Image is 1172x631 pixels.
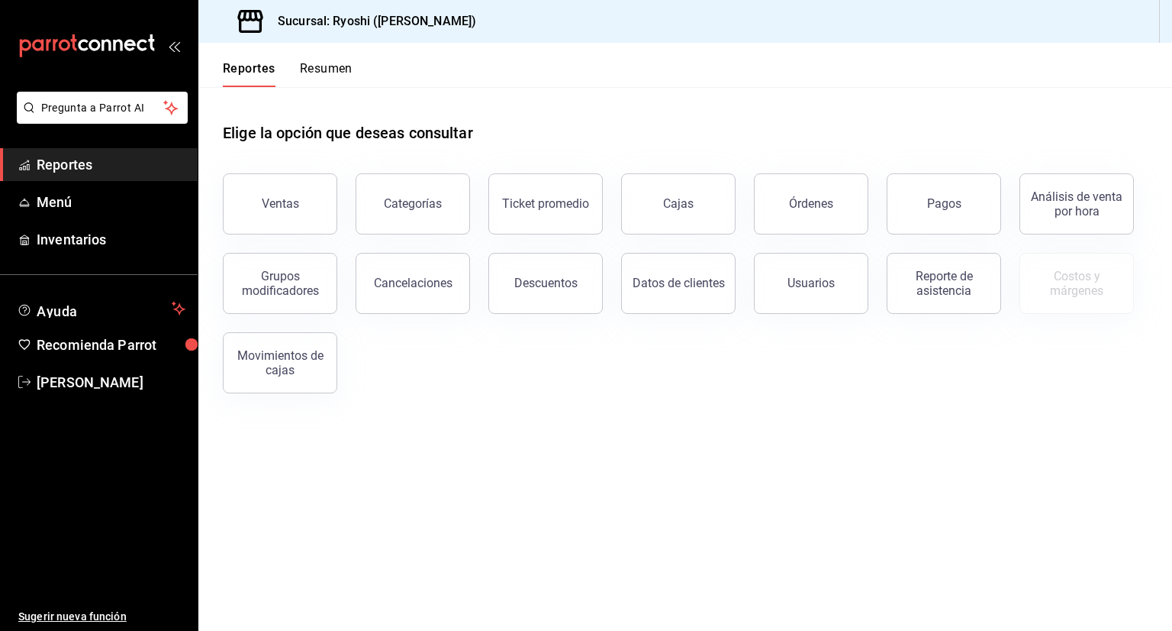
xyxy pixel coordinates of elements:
[37,299,166,318] span: Ayuda
[384,196,442,211] div: Categorías
[37,154,185,175] span: Reportes
[356,173,470,235] button: Categorías
[168,40,180,52] button: open_drawer_menu
[37,229,185,250] span: Inventarios
[1019,173,1134,235] button: Análisis de venta por hora
[1029,269,1124,298] div: Costos y márgenes
[356,253,470,314] button: Cancelaciones
[223,253,337,314] button: Grupos modificadores
[223,173,337,235] button: Ventas
[223,61,353,87] div: navigation tabs
[11,111,188,127] a: Pregunta a Parrot AI
[266,12,476,31] h3: Sucursal: Ryoshi ([PERSON_NAME])
[37,372,185,393] span: [PERSON_NAME]
[787,276,835,290] div: Usuarios
[300,61,353,87] button: Resumen
[223,121,473,144] h1: Elige la opción que deseas consultar
[754,253,868,314] button: Usuarios
[663,196,694,211] div: Cajas
[789,196,833,211] div: Órdenes
[621,253,736,314] button: Datos de clientes
[927,196,961,211] div: Pagos
[262,196,299,211] div: Ventas
[1029,189,1124,218] div: Análisis de venta por hora
[633,276,725,290] div: Datos de clientes
[754,173,868,235] button: Órdenes
[621,173,736,235] button: Cajas
[37,335,185,355] span: Recomienda Parrot
[502,196,589,211] div: Ticket promedio
[887,253,1001,314] button: Reporte de asistencia
[1019,253,1134,314] button: Contrata inventarios para ver este reporte
[41,100,164,116] span: Pregunta a Parrot AI
[887,173,1001,235] button: Pagos
[223,332,337,393] button: Movimientos de cajas
[233,269,327,298] div: Grupos modificadores
[223,61,275,87] button: Reportes
[18,609,185,625] span: Sugerir nueva función
[17,92,188,124] button: Pregunta a Parrot AI
[897,269,991,298] div: Reporte de asistencia
[374,276,452,290] div: Cancelaciones
[488,173,603,235] button: Ticket promedio
[233,348,327,377] div: Movimientos de cajas
[488,253,603,314] button: Descuentos
[514,276,578,290] div: Descuentos
[37,192,185,212] span: Menú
